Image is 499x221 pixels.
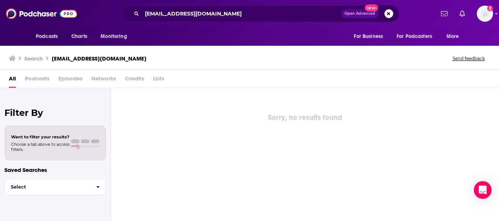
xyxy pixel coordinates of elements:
button: open menu [441,30,468,44]
button: open menu [392,30,443,44]
p: Saved Searches [4,166,106,173]
span: Open Advanced [344,12,375,15]
svg: Add a profile image [487,6,493,11]
button: Open AdvancedNew [341,9,379,18]
button: Select [4,179,106,195]
div: Open Intercom Messenger [474,181,492,199]
h3: [EMAIL_ADDRESS][DOMAIN_NAME] [52,55,146,62]
span: Podcasts [25,73,50,88]
button: open menu [349,30,392,44]
span: New [365,4,378,11]
input: Search podcasts, credits, & more... [142,8,341,20]
span: Lists [153,73,164,88]
span: Monitoring [101,31,127,42]
span: More [447,31,459,42]
button: open menu [31,30,67,44]
span: For Podcasters [397,31,432,42]
h3: Search [24,55,43,62]
a: Show notifications dropdown [456,7,468,20]
span: Episodes [58,73,82,88]
button: Send feedback [450,55,487,62]
a: All [9,73,16,88]
span: Choose a tab above to access filters. [11,142,69,152]
span: Credits [125,73,144,88]
span: Select [5,184,90,189]
span: Networks [91,73,116,88]
a: Show notifications dropdown [438,7,451,20]
div: Sorry, no results found [111,112,499,124]
img: User Profile [477,6,493,22]
span: For Business [354,31,383,42]
h2: Filter By [4,107,106,118]
span: Charts [71,31,87,42]
span: Logged in as hconnor [477,6,493,22]
img: Podchaser - Follow, Share and Rate Podcasts [6,7,77,21]
div: Search podcasts, credits, & more... [122,5,400,22]
button: open menu [95,30,136,44]
button: Show profile menu [477,6,493,22]
a: Charts [67,30,92,44]
span: Podcasts [36,31,58,42]
span: Want to filter your results? [11,134,69,139]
